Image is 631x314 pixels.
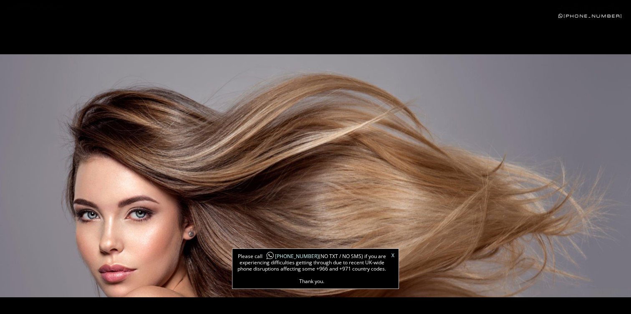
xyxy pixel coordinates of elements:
a: [PHONE_NUMBER] [558,5,623,10]
img: whatsapp-icon1.png [266,251,274,260]
span: Please call (NO TXT / NO SMS) if you are experiencing difficulties getting through due to recent ... [237,253,387,284]
a: [PHONE_NUMBER] [558,13,623,19]
a: X [391,253,394,258]
div: Local Time 8:12 AM [8,5,64,10]
a: [PHONE_NUMBER] [262,253,319,260]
